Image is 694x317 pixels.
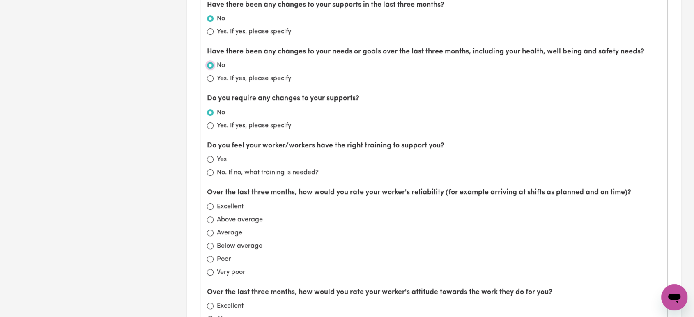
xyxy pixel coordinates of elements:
label: Poor [217,254,231,264]
label: No. If no, what training is needed? [217,168,319,177]
label: No [217,14,225,23]
label: Yes. If yes, please specify [217,27,291,37]
label: Do you feel your worker/workers have the right training to support you? [207,140,444,151]
iframe: Button to launch messaging window [661,284,687,310]
label: Yes [217,154,227,164]
label: Over the last three months, how would you rate your worker's reliability (for example arriving at... [207,187,631,198]
label: Excellent [217,202,244,211]
label: Below average [217,241,262,251]
label: Average [217,228,242,238]
label: Have there been any changes to your needs or goals over the last three months, including your hea... [207,46,644,57]
label: No [217,60,225,70]
label: Yes. If yes, please specify [217,121,291,131]
label: No [217,108,225,117]
label: Excellent [217,301,244,311]
label: Very poor [217,267,245,277]
label: Yes. If yes, please specify [217,74,291,83]
label: Over the last three months, how would you rate your worker's attitude towards the work they do fo... [207,287,552,298]
label: Above average [217,215,263,225]
label: Do you require any changes to your supports? [207,93,359,104]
